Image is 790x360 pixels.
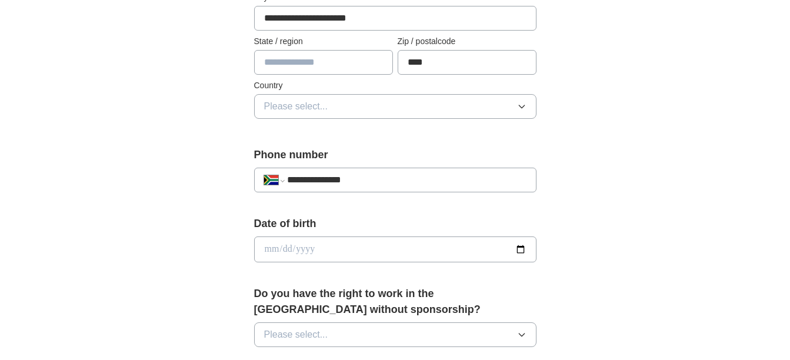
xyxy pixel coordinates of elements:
[254,286,536,318] label: Do you have the right to work in the [GEOGRAPHIC_DATA] without sponsorship?
[254,94,536,119] button: Please select...
[264,328,328,342] span: Please select...
[264,99,328,114] span: Please select...
[254,79,536,92] label: Country
[254,216,536,232] label: Date of birth
[254,35,393,48] label: State / region
[254,322,536,347] button: Please select...
[398,35,536,48] label: Zip / postalcode
[254,147,536,163] label: Phone number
